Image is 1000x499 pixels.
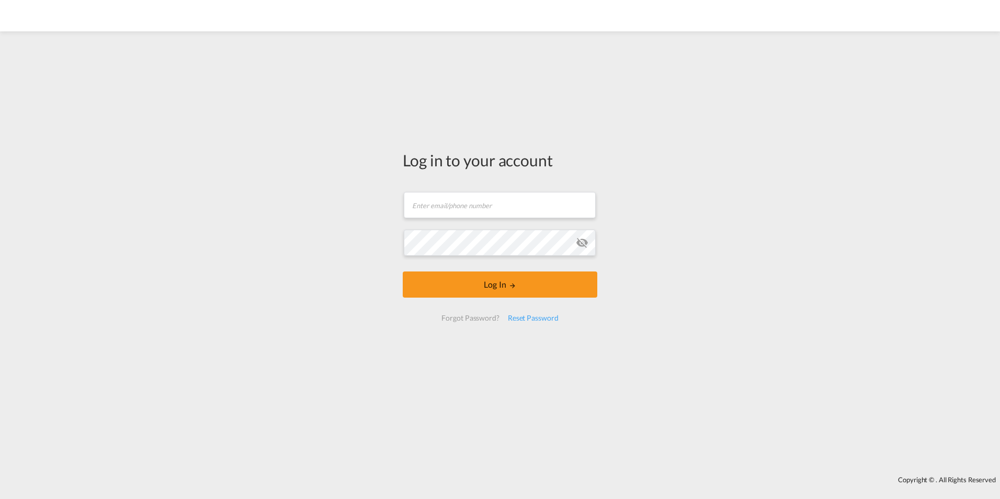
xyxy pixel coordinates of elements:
button: LOGIN [403,271,597,298]
div: Forgot Password? [437,309,503,327]
div: Reset Password [504,309,563,327]
md-icon: icon-eye-off [576,236,588,249]
div: Log in to your account [403,149,597,171]
input: Enter email/phone number [404,192,596,218]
